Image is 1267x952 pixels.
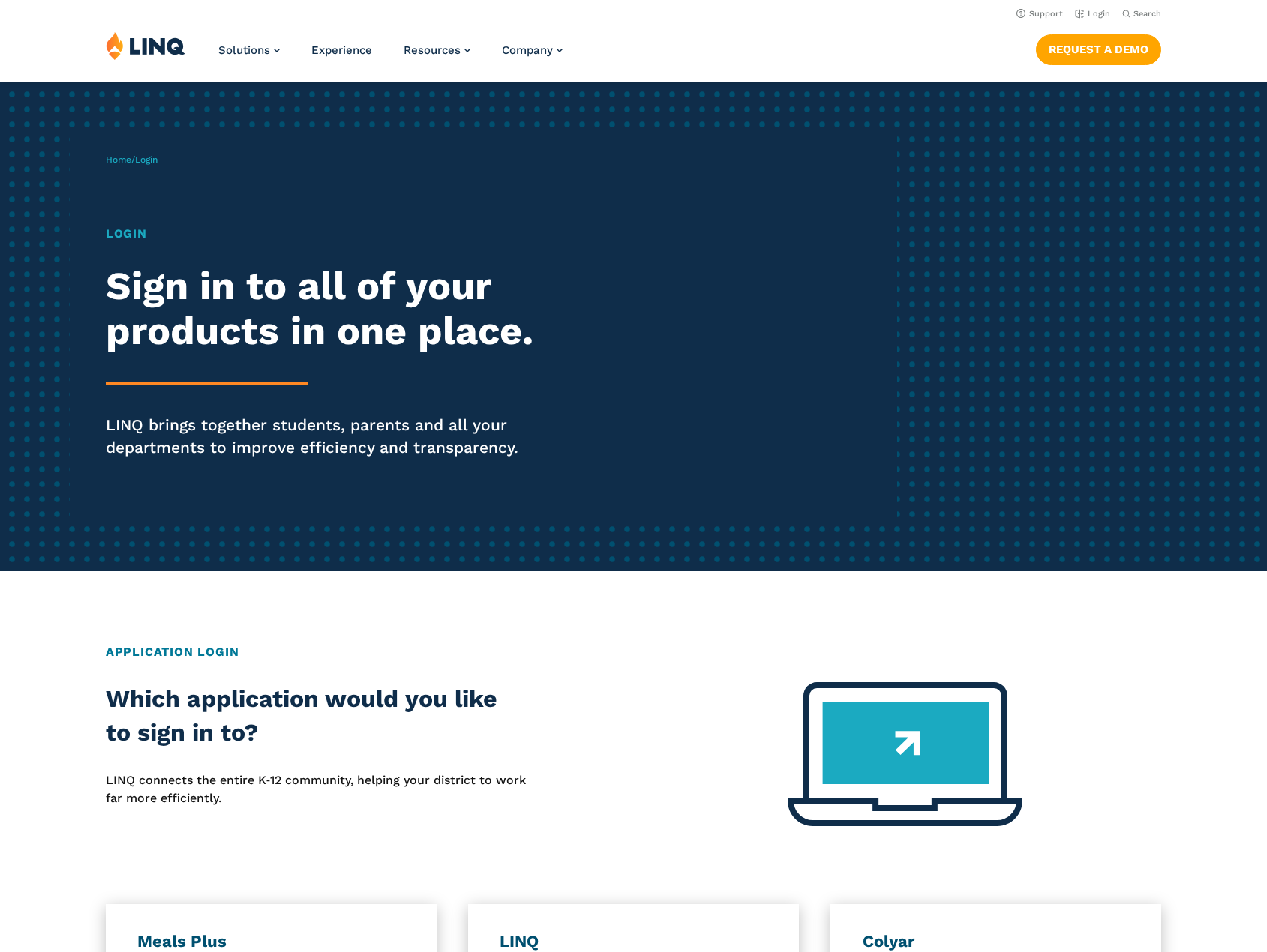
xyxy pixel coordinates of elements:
span: Solutions [218,43,270,57]
a: Solutions [218,43,280,57]
a: Company [502,43,563,57]
span: Login [135,154,158,165]
a: Request a Demo [1036,34,1161,64]
a: Support [1016,9,1063,19]
nav: Button Navigation [1036,31,1161,64]
a: Resources [404,43,470,57]
h2: Application Login [106,643,1161,661]
h3: Meals Plus [137,931,404,952]
p: LINQ brings together students, parents and all your departments to improve efficiency and transpa... [106,414,594,459]
img: LINQ | K‑12 Software [106,31,185,60]
span: Search [1133,9,1161,19]
span: Company [502,43,553,57]
h1: Login [106,225,594,243]
h2: Which application would you like to sign in to? [106,682,527,750]
h2: Sign in to all of your products in one place. [106,264,594,354]
nav: Primary Navigation [218,31,563,81]
a: Home [106,154,131,165]
p: LINQ connects the entire K‑12 community, helping your district to work far more efficiently. [106,771,527,808]
h3: Colyar [863,931,1130,952]
a: Login [1075,9,1110,19]
a: Experience [311,43,372,57]
h3: LINQ [500,931,767,952]
span: Resources [404,43,461,57]
span: / [106,154,158,165]
button: Open Search Bar [1122,8,1161,19]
